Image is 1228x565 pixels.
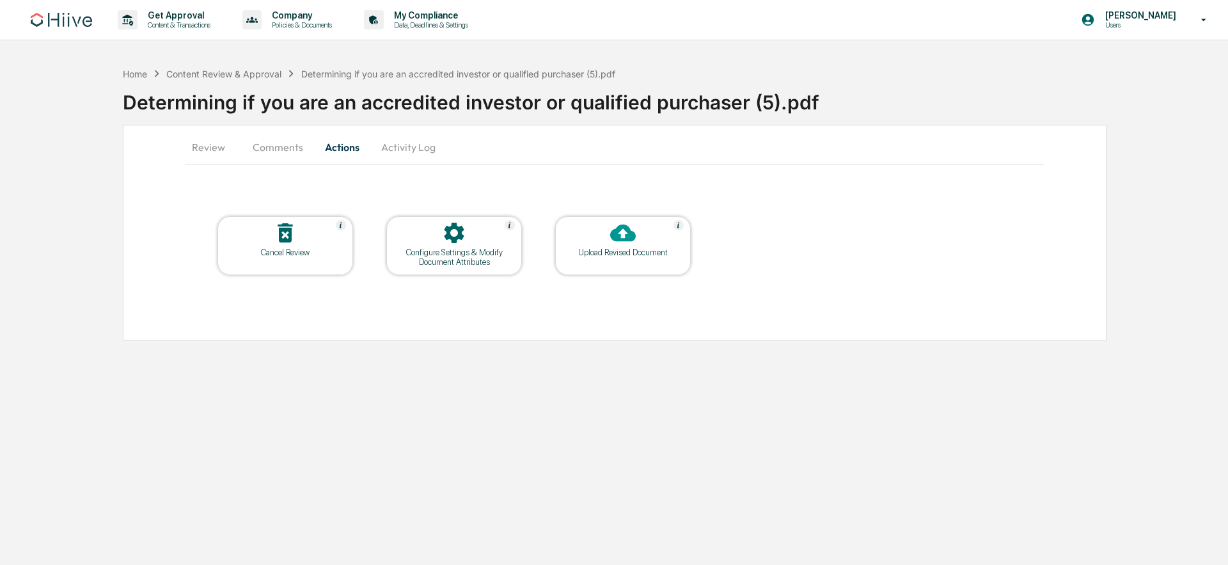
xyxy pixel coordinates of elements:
[384,20,475,29] p: Data, Deadlines & Settings
[138,20,217,29] p: Content & Transactions
[228,248,343,257] div: Cancel Review
[242,132,313,163] button: Comments
[262,20,338,29] p: Policies & Documents
[138,10,217,20] p: Get Approval
[185,132,242,163] button: Review
[185,132,1044,163] div: secondary tabs example
[262,10,338,20] p: Company
[565,248,681,257] div: Upload Revised Document
[673,220,684,230] img: Help
[123,81,1228,114] div: Determining if you are an accredited investor or qualified purchaser (5).pdf
[313,132,371,163] button: Actions
[1095,20,1183,29] p: Users
[31,13,92,27] img: logo
[123,68,147,79] div: Home
[166,68,281,79] div: Content Review & Approval
[336,220,346,230] img: Help
[371,132,446,163] button: Activity Log
[505,220,515,230] img: Help
[1095,10,1183,20] p: [PERSON_NAME]
[384,10,475,20] p: My Compliance
[301,68,615,79] div: Determining if you are an accredited investor or qualified purchaser (5).pdf
[397,248,512,267] div: Configure Settings & Modify Document Attributes
[1187,523,1222,557] iframe: Open customer support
